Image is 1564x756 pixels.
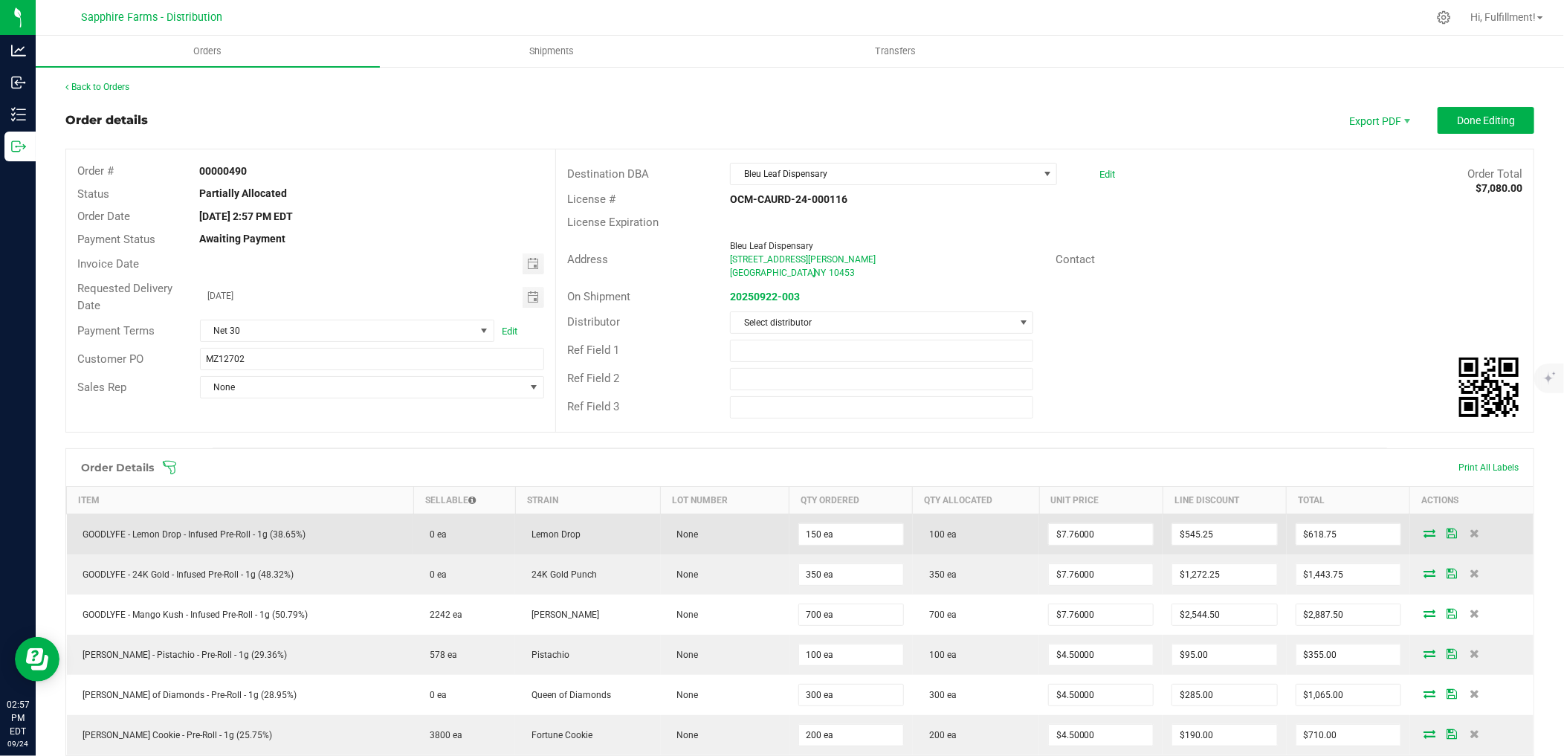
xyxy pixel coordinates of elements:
[731,312,1014,333] span: Select distributor
[36,36,380,67] a: Orders
[1172,564,1276,585] input: 0
[201,377,526,398] span: None
[1296,564,1400,585] input: 0
[730,241,813,251] span: Bleu Leaf Dispensary
[922,650,957,660] span: 100 ea
[11,43,26,58] inline-svg: Analytics
[422,690,447,700] span: 0 ea
[567,253,608,266] span: Address
[567,216,659,229] span: License Expiration
[1435,10,1453,25] div: Manage settings
[922,529,957,540] span: 100 ea
[76,569,294,580] span: GOODLYFE - 24K Gold - Infused Pre-Roll - 1g (48.32%)
[855,45,936,58] span: Transfers
[799,524,903,545] input: 0
[567,167,649,181] span: Destination DBA
[1172,524,1276,545] input: 0
[670,610,699,620] span: None
[77,324,155,337] span: Payment Terms
[1441,609,1464,618] span: Save Order Detail
[76,730,273,740] span: [PERSON_NAME] Cookie - Pre-Roll - 1g (25.75%)
[1410,486,1534,514] th: Actions
[413,486,515,514] th: Sellable
[670,690,699,700] span: None
[200,165,248,177] strong: 00000490
[1464,529,1486,537] span: Delete Order Detail
[1296,685,1400,705] input: 0
[524,690,611,700] span: Queen of Diamonds
[524,650,569,660] span: Pistachio
[1056,253,1096,266] span: Contact
[76,529,306,540] span: GOODLYFE - Lemon Drop - Infused Pre-Roll - 1g (38.65%)
[7,738,29,749] p: 09/24
[1470,11,1536,23] span: Hi, Fulfillment!
[1459,358,1519,417] img: Scan me!
[731,164,1038,184] span: Bleu Leaf Dispensary
[1334,107,1423,134] li: Export PDF
[76,690,297,700] span: [PERSON_NAME] of Diamonds - Pre-Roll - 1g (28.95%)
[11,75,26,90] inline-svg: Inbound
[1172,685,1276,705] input: 0
[1099,169,1115,180] a: Edit
[1296,524,1400,545] input: 0
[76,650,288,660] span: [PERSON_NAME] - Pistachio - Pre-Roll - 1g (29.36%)
[11,107,26,122] inline-svg: Inventory
[1464,609,1486,618] span: Delete Order Detail
[1441,529,1464,537] span: Save Order Detail
[723,36,1067,67] a: Transfers
[524,569,597,580] span: 24K Gold Punch
[1441,729,1464,738] span: Save Order Detail
[567,290,630,303] span: On Shipment
[77,282,172,312] span: Requested Delivery Date
[422,650,457,660] span: 578 ea
[11,139,26,154] inline-svg: Outbound
[922,610,957,620] span: 700 ea
[922,730,957,740] span: 200 ea
[1172,725,1276,746] input: 0
[77,210,130,223] span: Order Date
[670,650,699,660] span: None
[1049,725,1153,746] input: 0
[523,253,544,274] span: Toggle calendar
[670,529,699,540] span: None
[77,352,143,366] span: Customer PO
[922,690,957,700] span: 300 ea
[730,193,847,205] strong: OCM-CAURD-24-000116
[730,268,815,278] span: [GEOGRAPHIC_DATA]
[81,11,222,24] span: Sapphire Farms - Distribution
[812,268,814,278] span: ,
[1049,524,1153,545] input: 0
[422,569,447,580] span: 0 ea
[1296,644,1400,665] input: 0
[515,486,660,514] th: Strain
[670,730,699,740] span: None
[76,610,308,620] span: GOODLYFE - Mango Kush - Infused Pre-Roll - 1g (50.79%)
[77,381,126,394] span: Sales Rep
[670,569,699,580] span: None
[567,343,619,357] span: Ref Field 1
[1296,725,1400,746] input: 0
[567,372,619,385] span: Ref Field 2
[1049,685,1153,705] input: 0
[1459,358,1519,417] qrcode: 00000490
[200,233,286,245] strong: Awaiting Payment
[200,187,288,199] strong: Partially Allocated
[422,730,462,740] span: 3800 ea
[913,486,1039,514] th: Qty Allocated
[1039,486,1163,514] th: Unit Price
[1049,644,1153,665] input: 0
[567,193,615,206] span: License #
[77,187,109,201] span: Status
[789,486,913,514] th: Qty Ordered
[502,326,517,337] a: Edit
[77,257,139,271] span: Invoice Date
[422,529,447,540] span: 0 ea
[65,112,148,129] div: Order details
[1296,604,1400,625] input: 0
[201,320,475,341] span: Net 30
[509,45,594,58] span: Shipments
[173,45,242,58] span: Orders
[799,644,903,665] input: 0
[1441,649,1464,658] span: Save Order Detail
